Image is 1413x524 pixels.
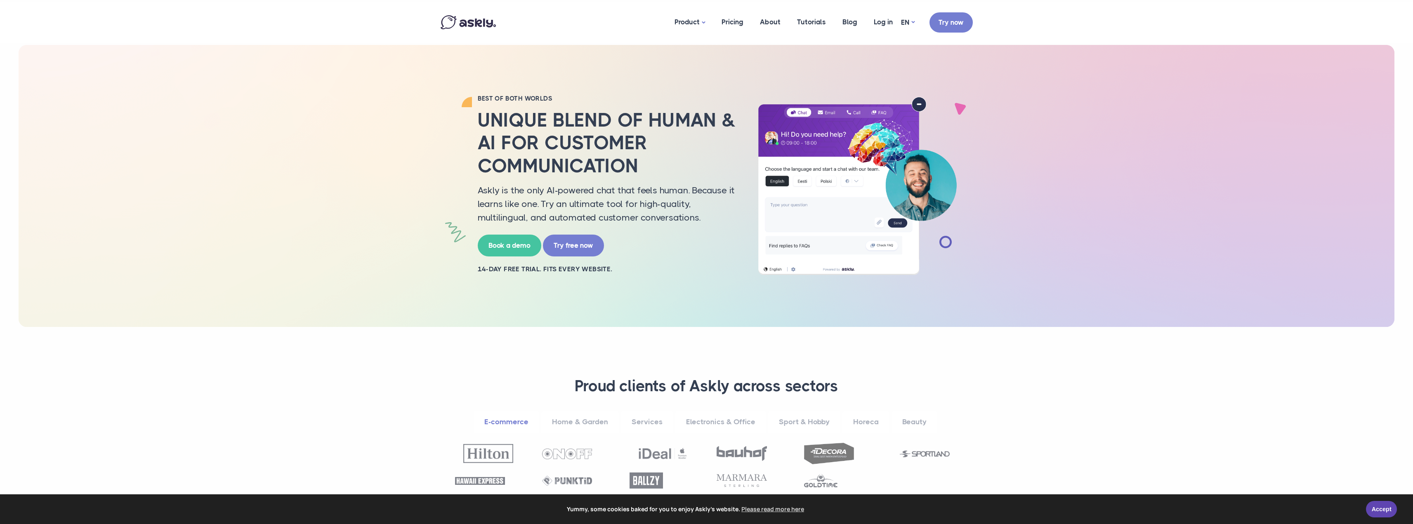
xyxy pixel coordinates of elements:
a: Book a demo [478,235,541,256]
a: Try free now [543,235,604,256]
img: Goldtime [804,474,837,487]
a: Sport & Hobby [768,411,840,433]
img: Bauhof [717,446,767,461]
img: Ballzy [630,472,663,489]
h2: Unique blend of human & AI for customer communication [478,109,738,177]
a: Horeca [842,411,889,433]
a: Blog [834,2,866,42]
img: Ideal [638,444,688,463]
a: learn more about cookies [740,503,805,515]
a: Accept [1366,501,1397,517]
a: Log in [866,2,901,42]
h2: BEST OF BOTH WORLDS [478,94,738,103]
a: Try now [929,12,973,33]
img: Punktid [542,476,592,486]
a: About [752,2,789,42]
a: Product [666,2,713,43]
img: Hilton [463,444,513,463]
a: Electronics & Office [675,411,766,433]
a: Home & Garden [541,411,619,433]
p: Askly is the only AI-powered chat that feels human. Because it learns like one. Try an ultimate t... [478,183,738,224]
a: Beauty [892,411,937,433]
img: Marmara Sterling [717,474,767,487]
a: E-commerce [474,411,539,433]
a: EN [901,16,915,28]
a: Services [621,411,673,433]
h2: 14-day free trial. Fits every website. [478,265,738,274]
img: OnOff [542,449,592,459]
span: Yummy, some cookies baked for you to enjoy Askly's website. [12,503,1360,515]
img: Askly [441,15,496,29]
img: Hawaii Express [455,477,505,485]
img: AI multilingual chat [750,97,965,275]
h3: Proud clients of Askly across sectors [451,376,962,396]
a: Pricing [713,2,752,42]
a: Tutorials [789,2,834,42]
img: Sportland [900,451,950,457]
iframe: Askly chat [1386,456,1407,497]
